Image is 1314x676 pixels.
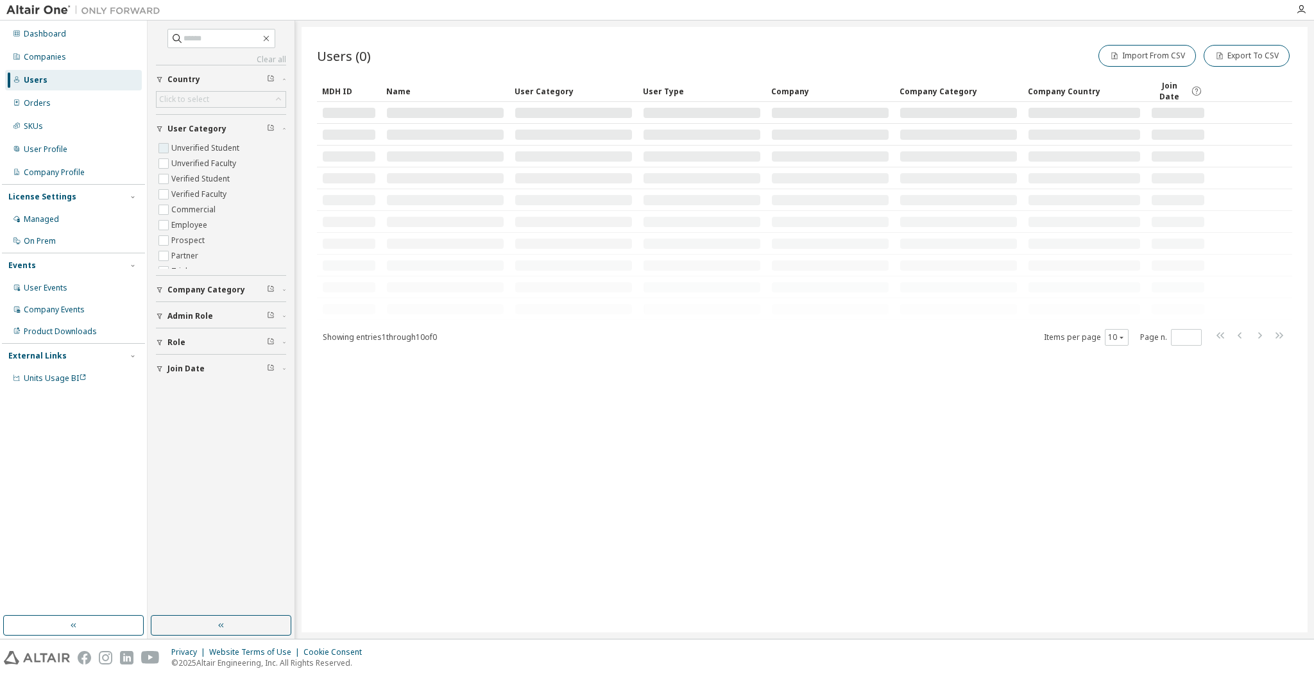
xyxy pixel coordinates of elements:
label: Unverified Student [171,140,242,156]
label: Verified Student [171,171,232,187]
img: altair_logo.svg [4,651,70,664]
span: Clear filter [267,74,275,85]
span: Users (0) [317,47,371,65]
img: instagram.svg [99,651,112,664]
label: Prospect [171,233,207,248]
button: Export To CSV [1204,45,1290,67]
button: Company Category [156,276,286,304]
div: License Settings [8,192,76,202]
div: Events [8,260,36,271]
span: Clear filter [267,285,275,295]
span: Showing entries 1 through 10 of 0 [323,332,437,342]
label: Commercial [171,202,218,217]
div: Company Country [1028,81,1141,101]
div: External Links [8,351,67,361]
span: Clear filter [267,364,275,374]
span: Clear filter [267,311,275,321]
span: Join Date [167,364,205,374]
span: Country [167,74,200,85]
span: Clear filter [267,337,275,348]
span: Role [167,337,185,348]
label: Unverified Faculty [171,156,239,171]
div: Company Category [900,81,1018,101]
button: Join Date [156,355,286,383]
div: Product Downloads [24,326,97,337]
div: Orders [24,98,51,108]
label: Trial [171,264,190,279]
button: User Category [156,115,286,143]
svg: Date when the user was first added or directly signed up. If the user was deleted and later re-ad... [1191,85,1202,97]
span: Page n. [1140,329,1202,346]
div: Company Profile [24,167,85,178]
span: Items per page [1044,329,1129,346]
img: youtube.svg [141,651,160,664]
div: On Prem [24,236,56,246]
button: Role [156,328,286,357]
span: Admin Role [167,311,213,321]
img: linkedin.svg [120,651,133,664]
label: Partner [171,248,201,264]
a: Clear all [156,55,286,65]
div: Company [771,81,889,101]
div: User Profile [24,144,67,155]
div: Cookie Consent [303,647,370,657]
div: Company Events [24,305,85,315]
div: User Type [643,81,761,101]
span: Join Date [1151,80,1188,102]
button: Country [156,65,286,94]
span: Clear filter [267,124,275,134]
div: Name [386,81,504,101]
label: Verified Faculty [171,187,229,202]
span: Company Category [167,285,245,295]
button: 10 [1108,332,1125,342]
div: Click to select [159,94,209,105]
div: Website Terms of Use [209,647,303,657]
p: © 2025 Altair Engineering, Inc. All Rights Reserved. [171,657,370,668]
span: Units Usage BI [24,373,87,384]
div: Users [24,75,47,85]
div: Privacy [171,647,209,657]
div: Companies [24,52,66,62]
button: Import From CSV [1098,45,1196,67]
div: User Events [24,283,67,293]
div: MDH ID [322,81,376,101]
img: facebook.svg [78,651,91,664]
img: Altair One [6,4,167,17]
div: Click to select [157,92,286,107]
button: Admin Role [156,302,286,330]
div: Managed [24,214,59,224]
div: SKUs [24,121,43,131]
div: User Category [515,81,633,101]
div: Dashboard [24,29,66,39]
span: User Category [167,124,226,134]
label: Employee [171,217,210,233]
